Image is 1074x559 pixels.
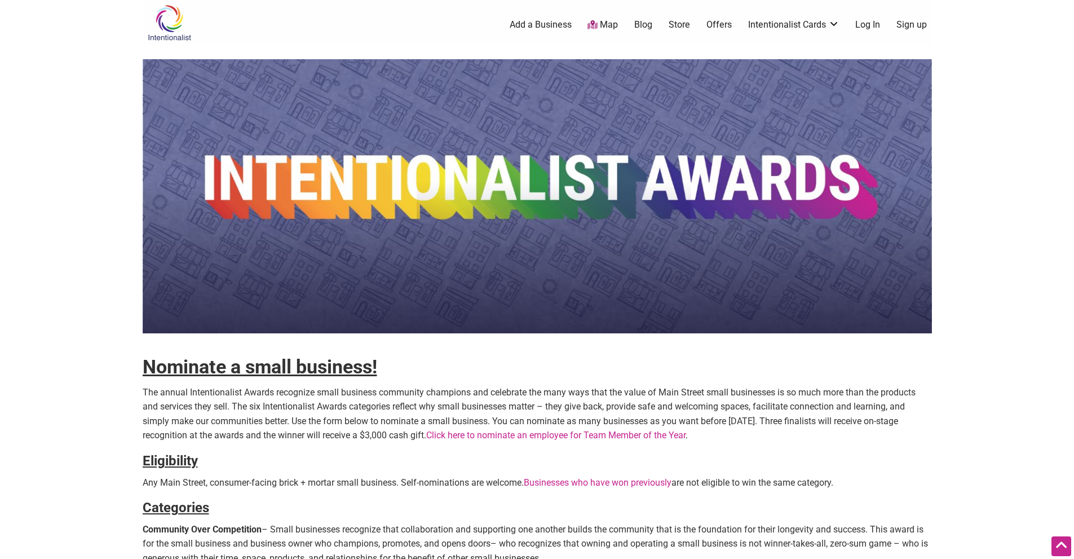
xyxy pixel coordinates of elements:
[143,476,932,490] p: Any Main Street, consumer-facing brick + mortar small business. Self-nominations are welcome. are...
[143,524,262,535] strong: Community Over Competition
[896,19,927,31] a: Sign up
[143,355,377,378] strong: Nominate a small business!
[510,19,572,31] a: Add a Business
[855,19,880,31] a: Log In
[706,19,732,31] a: Offers
[524,477,671,488] a: Businesses who have won previously
[748,19,839,31] a: Intentionalist Cards
[587,19,618,32] a: Map
[426,430,686,441] a: Click here to nominate an employee for Team Member of the Year
[143,385,932,443] p: The annual Intentionalist Awards recognize small business community champions and celebrate the m...
[143,453,198,469] strong: Eligibility
[634,19,652,31] a: Blog
[1051,536,1071,556] div: Scroll Back to Top
[143,5,196,41] img: Intentionalist
[143,500,209,516] strong: Categories
[669,19,690,31] a: Store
